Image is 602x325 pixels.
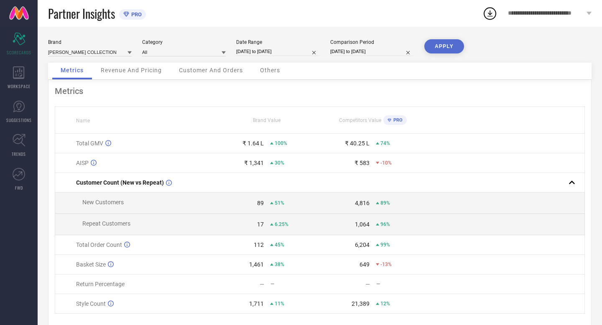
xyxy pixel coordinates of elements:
[275,200,284,206] span: 51%
[101,67,162,74] span: Revenue And Pricing
[55,86,585,96] div: Metrics
[12,151,26,157] span: TRENDS
[380,221,390,227] span: 96%
[330,47,414,56] input: Select comparison period
[330,39,414,45] div: Comparison Period
[129,11,142,18] span: PRO
[355,221,370,228] div: 1,064
[380,200,390,206] span: 89%
[61,67,84,74] span: Metrics
[242,140,264,147] div: ₹ 1.64 L
[15,185,23,191] span: FWD
[275,262,284,267] span: 38%
[355,200,370,206] div: 4,816
[249,261,264,268] div: 1,461
[82,199,124,206] span: New Customers
[48,5,115,22] span: Partner Insights
[76,160,89,166] span: AISP
[7,49,31,56] span: SCORECARDS
[275,242,284,248] span: 45%
[76,118,90,124] span: Name
[142,39,226,45] div: Category
[179,67,243,74] span: Customer And Orders
[391,117,403,123] span: PRO
[424,39,464,53] button: APPLY
[244,160,264,166] div: ₹ 1,341
[345,140,370,147] div: ₹ 40.25 L
[380,262,392,267] span: -13%
[339,117,381,123] span: Competitors Value
[249,300,264,307] div: 1,711
[8,83,31,89] span: WORKSPACE
[76,241,122,248] span: Total Order Count
[260,67,280,74] span: Others
[236,47,320,56] input: Select date range
[257,200,264,206] div: 89
[482,6,497,21] div: Open download list
[260,281,264,287] div: —
[76,140,103,147] span: Total GMV
[380,301,390,307] span: 12%
[380,160,392,166] span: -10%
[6,117,32,123] span: SUGGESTIONS
[355,160,370,166] div: ₹ 583
[275,301,284,307] span: 11%
[275,160,284,166] span: 30%
[270,281,319,287] div: —
[275,140,287,146] span: 100%
[380,242,390,248] span: 99%
[236,39,320,45] div: Date Range
[355,241,370,248] div: 6,204
[352,300,370,307] div: 21,389
[48,39,132,45] div: Brand
[365,281,370,287] div: —
[254,241,264,248] div: 112
[76,261,106,268] span: Basket Size
[253,117,281,123] span: Brand Value
[76,179,164,186] span: Customer Count (New vs Repeat)
[82,220,130,227] span: Repeat Customers
[76,300,106,307] span: Style Count
[275,221,288,227] span: 6.25%
[380,140,390,146] span: 74%
[76,281,125,287] span: Return Percentage
[257,221,264,228] div: 17
[376,281,425,287] div: —
[360,261,370,268] div: 649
